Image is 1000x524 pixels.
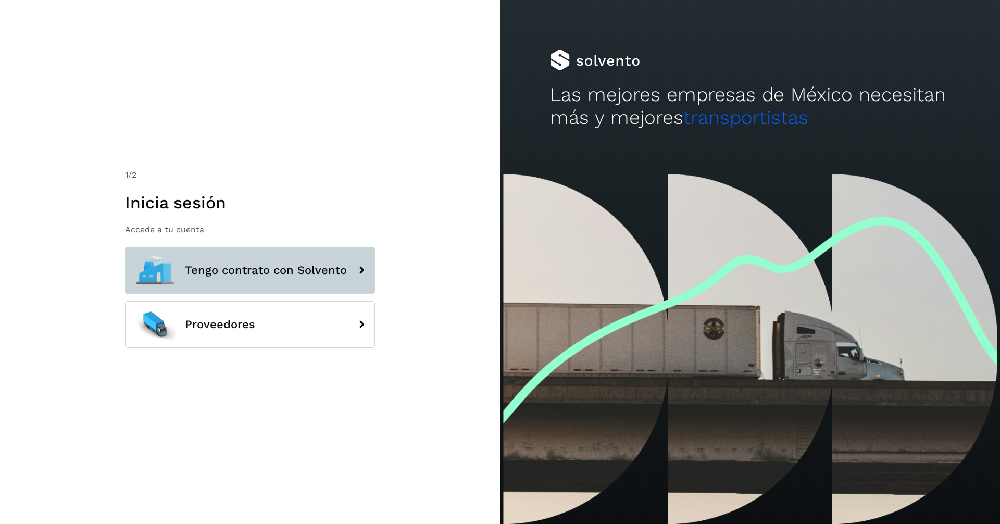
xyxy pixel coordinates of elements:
[125,169,375,181] div: /2
[125,247,375,294] button: Tengo contrato con Solvento
[550,83,950,130] h2: Las mejores empresas de México necesitan más y mejores
[125,224,375,234] p: Accede a tu cuenta
[683,106,808,129] span: transportistas
[185,318,255,331] span: Proveedores
[125,193,375,213] h1: Inicia sesión
[185,264,347,277] span: Tengo contrato con Solvento
[125,301,375,348] button: Proveedores
[125,170,128,180] span: 1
